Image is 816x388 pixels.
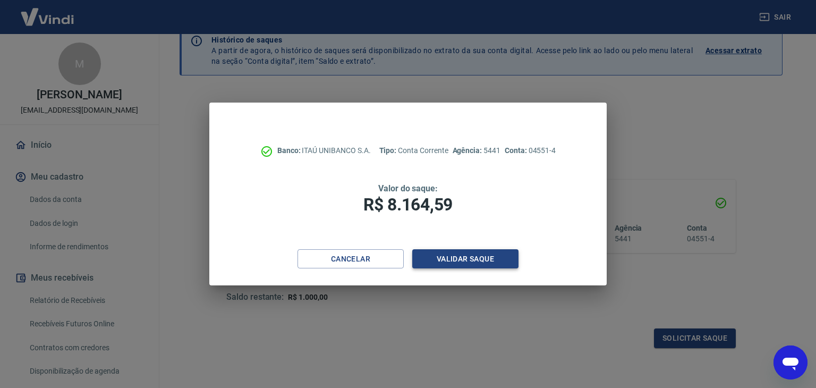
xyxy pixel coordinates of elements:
span: Valor do saque: [378,183,438,193]
p: ITAÚ UNIBANCO S.A. [277,145,371,156]
span: R$ 8.164,59 [363,195,453,215]
iframe: Button to launch messaging window [773,345,807,379]
button: Validar saque [412,249,518,269]
p: Conta Corrente [379,145,448,156]
p: 04551-4 [505,145,556,156]
p: 5441 [453,145,500,156]
span: Agência: [453,146,484,155]
span: Banco: [277,146,302,155]
button: Cancelar [297,249,404,269]
span: Tipo: [379,146,398,155]
span: Conta: [505,146,529,155]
